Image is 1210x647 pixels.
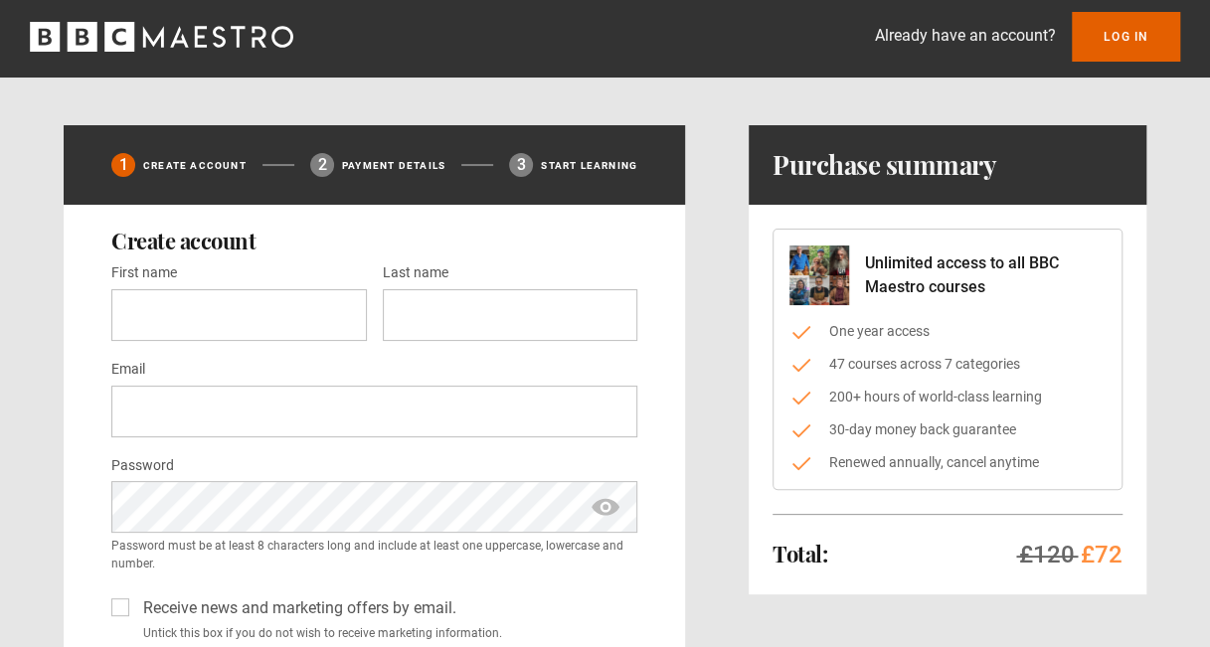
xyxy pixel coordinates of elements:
label: First name [111,261,177,285]
li: 47 courses across 7 categories [789,354,1106,375]
li: Renewed annually, cancel anytime [789,452,1106,473]
li: One year access [789,321,1106,342]
p: Create Account [143,158,247,173]
label: Password [111,454,174,478]
a: Log In [1072,12,1180,62]
small: Untick this box if you do not wish to receive marketing information. [135,624,637,642]
h2: Total: [773,542,827,566]
p: Payment details [342,158,445,173]
label: Last name [383,261,448,285]
small: Password must be at least 8 characters long and include at least one uppercase, lowercase and num... [111,537,637,572]
div: 3 [509,153,533,177]
span: show password [590,481,621,532]
svg: BBC Maestro [30,22,293,52]
p: Already have an account? [875,24,1056,48]
span: £72 [1081,541,1123,568]
h1: Purchase summary [773,149,996,181]
h2: Create account [111,229,637,252]
div: 1 [111,153,135,177]
label: Email [111,358,145,382]
p: Start learning [541,158,637,173]
label: Receive news and marketing offers by email. [135,596,456,620]
p: Unlimited access to all BBC Maestro courses [865,251,1106,299]
li: 30-day money back guarantee [789,419,1106,440]
div: 2 [310,153,334,177]
li: 200+ hours of world-class learning [789,387,1106,407]
span: £120 [1019,541,1075,568]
